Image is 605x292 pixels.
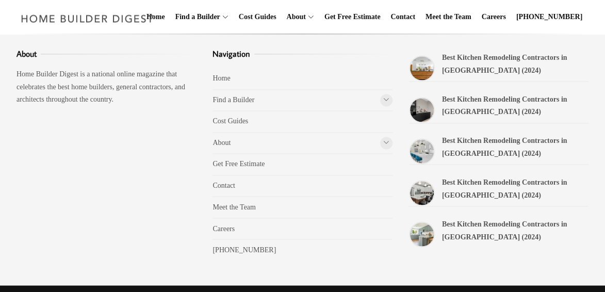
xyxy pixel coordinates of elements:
a: Home [212,74,230,82]
a: Best Kitchen Remodeling Contractors in Coral Gables (2024) [409,138,435,164]
a: Best Kitchen Remodeling Contractors in Boca Raton (2024) [409,180,435,206]
a: Meet the Team [212,203,256,210]
a: Home [142,1,169,34]
a: [PHONE_NUMBER] [512,1,586,34]
a: About [212,139,231,147]
a: About [282,1,305,34]
a: Best Kitchen Remodeling Contractors in [GEOGRAPHIC_DATA] (2024) [442,220,567,240]
a: Meet the Team [421,1,476,34]
a: Contact [212,182,235,189]
a: Cost Guides [235,1,281,34]
a: Best Kitchen Remodeling Contractors in Miami Beach (2024) [409,221,435,247]
a: Careers [478,1,510,34]
a: Careers [212,224,235,232]
a: Cost Guides [212,117,248,125]
a: Best Kitchen Remodeling Contractors in Plantation (2024) [409,97,435,123]
h3: About [17,47,196,60]
a: Best Kitchen Remodeling Contractors in [GEOGRAPHIC_DATA] (2024) [442,137,567,157]
a: Get Free Estimate [212,160,265,168]
a: Best Kitchen Remodeling Contractors in [GEOGRAPHIC_DATA] (2024) [442,95,567,116]
a: Best Kitchen Remodeling Contractors in [GEOGRAPHIC_DATA] (2024) [442,179,567,199]
a: [PHONE_NUMBER] [212,246,276,253]
a: Best Kitchen Remodeling Contractors in Doral (2024) [409,55,435,81]
a: Find a Builder [212,96,254,104]
p: Home Builder Digest is a national online magazine that celebrates the best home builders, general... [17,68,196,106]
a: Best Kitchen Remodeling Contractors in [GEOGRAPHIC_DATA] (2024) [442,54,567,74]
a: Get Free Estimate [320,1,385,34]
a: Contact [386,1,419,34]
h3: Navigation [212,47,392,60]
img: Home Builder Digest [17,8,158,28]
a: Find a Builder [171,1,220,34]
